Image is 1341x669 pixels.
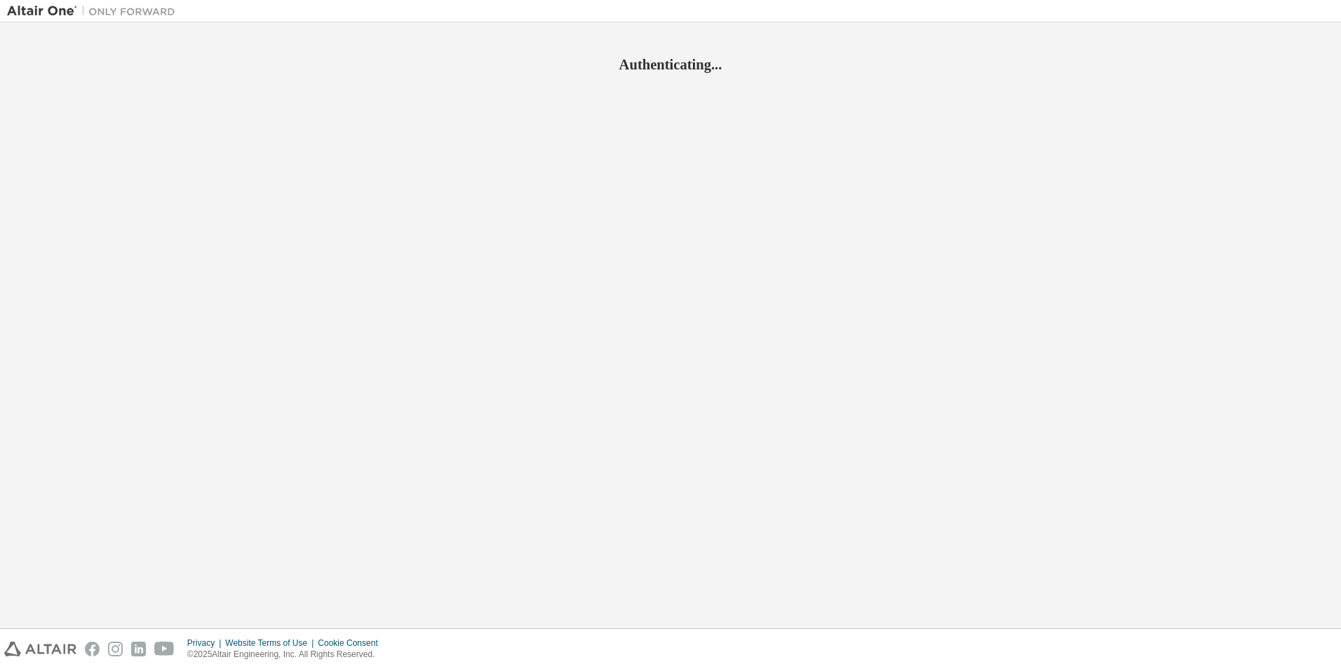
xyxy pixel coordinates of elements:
[108,642,123,656] img: instagram.svg
[225,637,318,649] div: Website Terms of Use
[187,649,386,661] p: © 2025 Altair Engineering, Inc. All Rights Reserved.
[154,642,175,656] img: youtube.svg
[85,642,100,656] img: facebook.svg
[7,4,182,18] img: Altair One
[318,637,386,649] div: Cookie Consent
[131,642,146,656] img: linkedin.svg
[4,642,76,656] img: altair_logo.svg
[7,55,1334,74] h2: Authenticating...
[187,637,225,649] div: Privacy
